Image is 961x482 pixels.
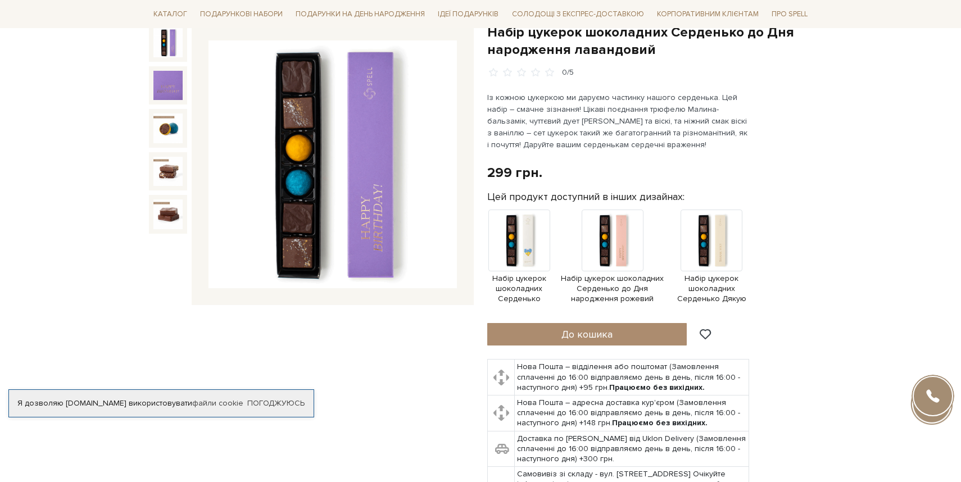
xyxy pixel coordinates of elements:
div: 299 грн. [487,164,542,181]
button: До кошика [487,323,687,345]
img: Продукт [582,210,643,271]
img: Продукт [681,210,742,271]
a: Набір цукерок шоколадних Серденько [487,235,551,304]
a: файли cookie [192,398,243,408]
span: Каталог [149,6,192,23]
a: Корпоративним клієнтам [652,4,763,24]
img: Продукт [488,210,550,271]
img: Набір цукерок шоколадних Серденько до Дня народження лавандовий [153,113,183,143]
td: Нова Пошта – відділення або поштомат (Замовлення сплаченні до 16:00 відправляємо день в день, піс... [515,360,749,395]
span: Набір цукерок шоколадних Серденько до Дня народження рожевий [556,274,669,304]
span: Подарунки на День народження [291,6,429,23]
span: Набір цукерок шоколадних Серденько Дякую [674,274,749,304]
a: Набір цукерок шоколадних Серденько до Дня народження рожевий [556,235,669,304]
b: Працюємо без вихідних. [609,383,705,392]
p: Із кожною цукеркою ми даруємо частинку нашого серденька. Цей набір – смачне зізнання! Цікаві поєд... [487,92,751,151]
div: 0/5 [562,67,574,78]
span: Про Spell [767,6,812,23]
img: Набір цукерок шоколадних Серденько до Дня народження лавандовий [208,40,457,289]
td: Доставка по [PERSON_NAME] від Uklon Delivery (Замовлення сплаченні до 16:00 відправляємо день в д... [515,431,749,467]
span: Подарункові набори [196,6,287,23]
img: Набір цукерок шоколадних Серденько до Дня народження лавандовий [153,199,183,229]
a: Солодощі з експрес-доставкою [507,4,649,24]
img: Набір цукерок шоколадних Серденько до Дня народження лавандовий [153,28,183,57]
td: Нова Пошта – адресна доставка кур'єром (Замовлення сплаченні до 16:00 відправляємо день в день, п... [515,395,749,431]
a: Набір цукерок шоколадних Серденько Дякую [674,235,749,304]
img: Набір цукерок шоколадних Серденько до Дня народження лавандовий [153,71,183,100]
a: Погоджуюсь [247,398,305,408]
img: Набір цукерок шоколадних Серденько до Дня народження лавандовий [153,157,183,186]
span: Ідеї подарунків [433,6,503,23]
span: До кошика [561,328,613,340]
b: Працюємо без вихідних. [612,418,708,428]
span: Набір цукерок шоколадних Серденько [487,274,551,304]
div: Я дозволяю [DOMAIN_NAME] використовувати [9,398,314,408]
label: Цей продукт доступний в інших дизайнах: [487,190,685,203]
h1: Набір цукерок шоколадних Серденько до Дня народження лавандовий [487,24,812,58]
